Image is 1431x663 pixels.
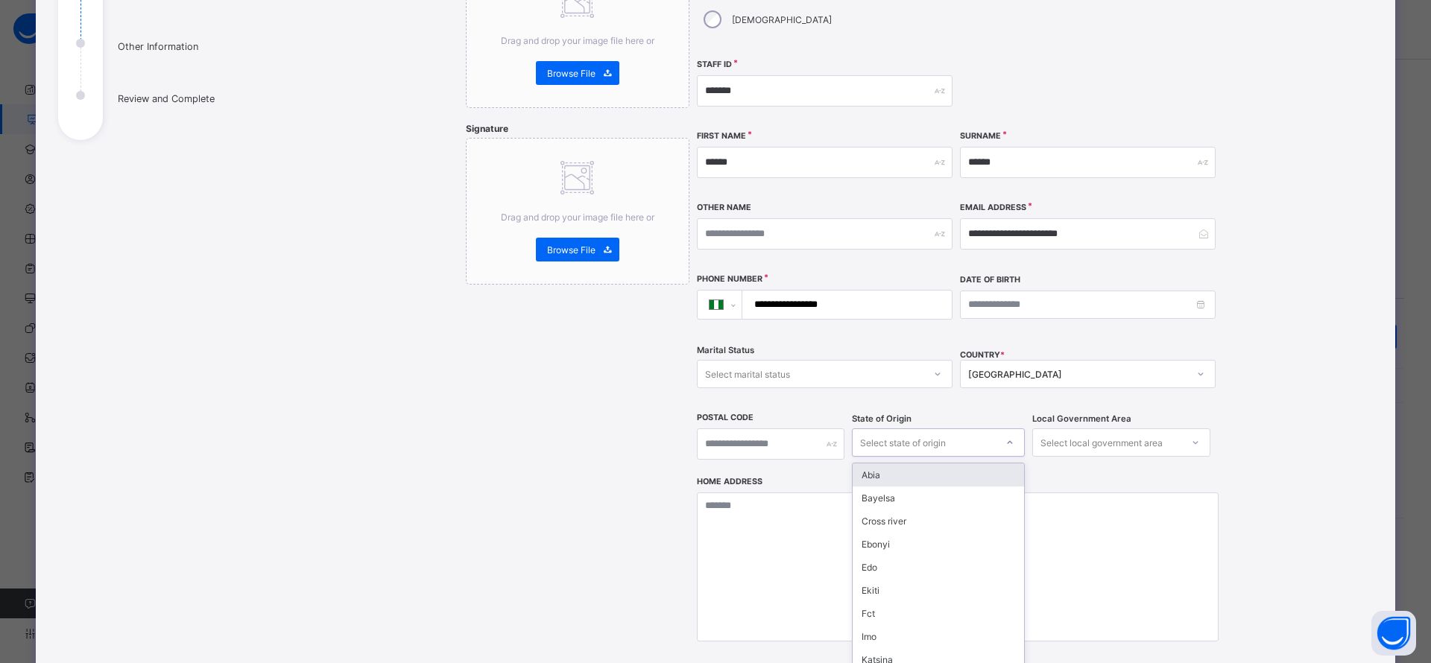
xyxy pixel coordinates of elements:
[697,413,754,422] label: Postal Code
[501,212,654,223] span: Drag and drop your image file here or
[466,138,689,285] div: Drag and drop your image file here orBrowse File
[1040,428,1163,457] div: Select local government area
[853,625,1024,648] div: Imo
[697,345,754,355] span: Marital Status
[968,369,1188,380] div: [GEOGRAPHIC_DATA]
[960,203,1026,212] label: Email Address
[547,68,596,79] span: Browse File
[1371,611,1416,656] button: Open asap
[853,486,1024,510] div: Bayelsa
[853,533,1024,556] div: Ebonyi
[853,556,1024,579] div: Edo
[853,579,1024,602] div: Ekiti
[466,123,508,134] span: Signature
[501,35,654,46] span: Drag and drop your image file here or
[697,60,732,69] label: Staff ID
[960,350,1005,360] span: COUNTRY
[732,14,832,25] label: [DEMOGRAPHIC_DATA]
[853,510,1024,533] div: Cross river
[697,274,762,284] label: Phone Number
[853,602,1024,625] div: Fct
[960,131,1001,141] label: Surname
[960,275,1020,285] label: Date of Birth
[705,360,790,388] div: Select marital status
[1032,413,1131,424] span: Local Government Area
[860,428,946,457] div: Select state of origin
[853,463,1024,486] div: Abia
[547,244,596,256] span: Browse File
[697,477,762,486] label: Home Address
[697,131,746,141] label: First Name
[697,203,751,212] label: Other Name
[852,413,912,424] span: State of Origin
